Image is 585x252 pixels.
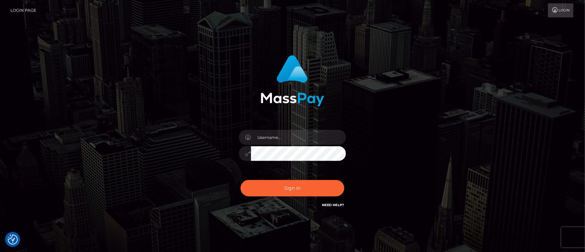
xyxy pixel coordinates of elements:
[261,55,324,106] img: MassPay Login
[548,3,574,17] a: Login
[322,203,344,207] a: Need Help?
[241,180,344,196] button: Sign in
[10,3,36,17] a: Login Page
[251,130,346,145] input: Username...
[8,235,18,245] img: Revisit consent button
[8,235,18,245] button: Consent Preferences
